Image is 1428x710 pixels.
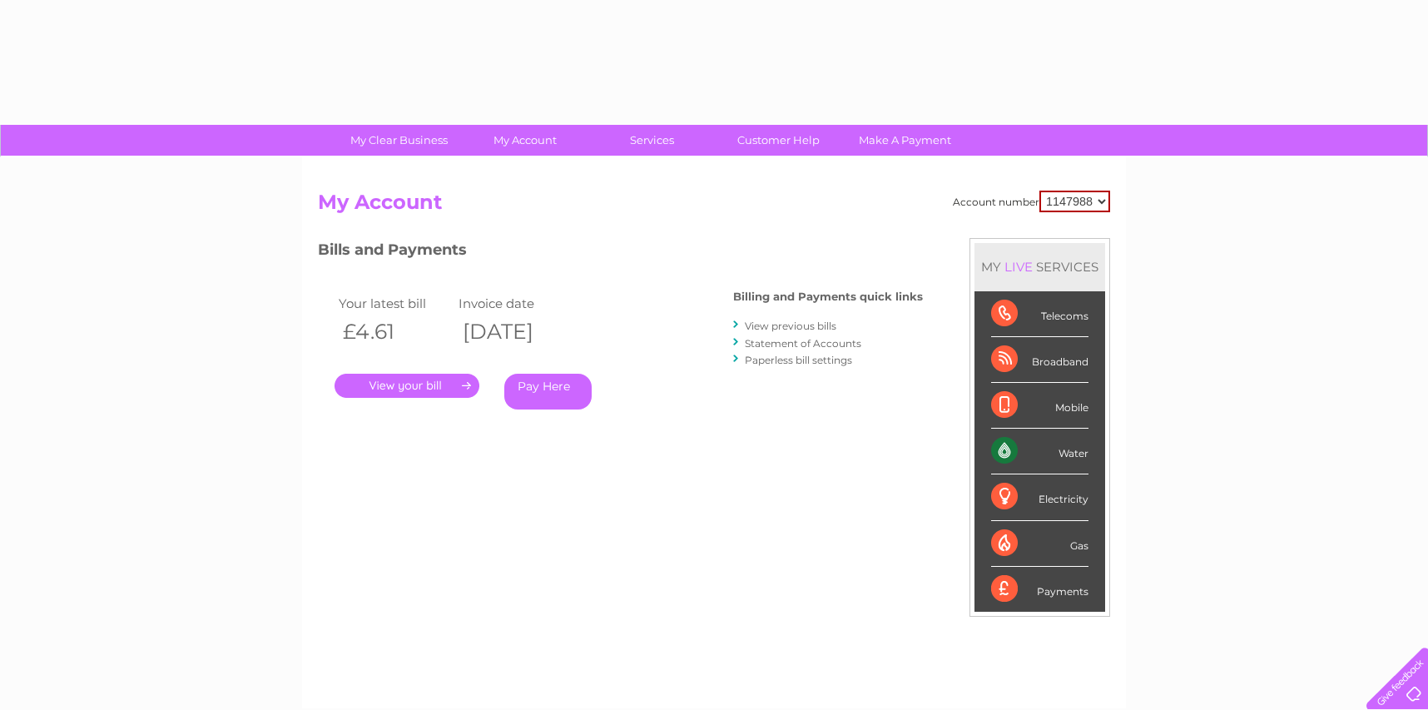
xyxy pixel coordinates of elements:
[991,291,1088,337] div: Telecoms
[457,125,594,156] a: My Account
[335,374,479,398] a: .
[504,374,592,410] a: Pay Here
[733,290,923,303] h4: Billing and Payments quick links
[991,337,1088,383] div: Broadband
[330,125,468,156] a: My Clear Business
[318,238,923,267] h3: Bills and Payments
[991,521,1088,567] div: Gas
[318,191,1110,222] h2: My Account
[710,125,847,156] a: Customer Help
[991,383,1088,429] div: Mobile
[335,292,454,315] td: Your latest bill
[991,429,1088,474] div: Water
[745,320,836,332] a: View previous bills
[583,125,721,156] a: Services
[745,354,852,366] a: Paperless bill settings
[974,243,1105,290] div: MY SERVICES
[991,474,1088,520] div: Electricity
[1001,259,1036,275] div: LIVE
[335,315,454,349] th: £4.61
[454,292,574,315] td: Invoice date
[836,125,974,156] a: Make A Payment
[454,315,574,349] th: [DATE]
[745,337,861,350] a: Statement of Accounts
[953,191,1110,212] div: Account number
[991,567,1088,612] div: Payments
